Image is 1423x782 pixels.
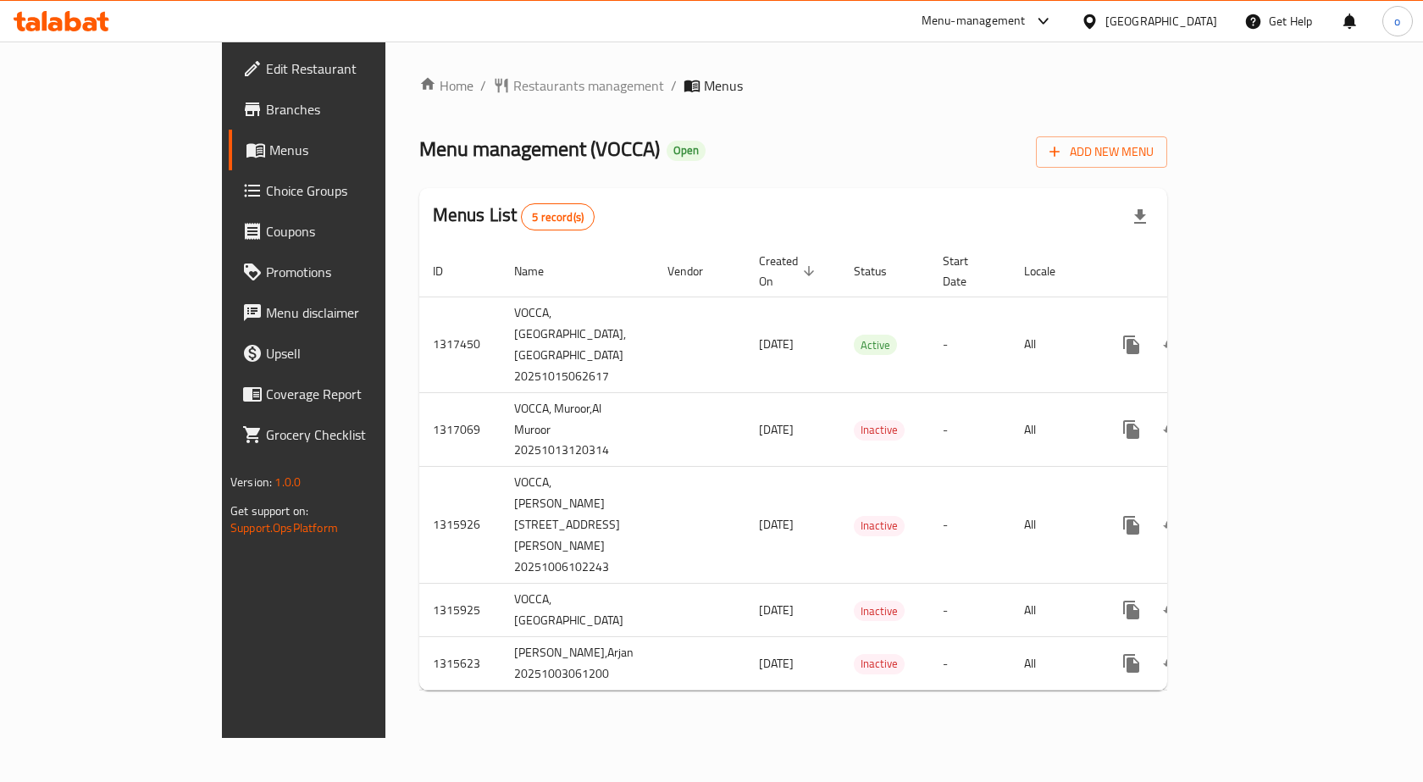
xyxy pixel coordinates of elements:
[667,143,706,158] span: Open
[230,517,338,539] a: Support.OpsPlatform
[269,140,446,160] span: Menus
[266,221,446,241] span: Coupons
[1152,409,1193,450] button: Change Status
[1010,467,1098,584] td: All
[419,246,1287,691] table: enhanced table
[854,654,905,674] span: Inactive
[266,180,446,201] span: Choice Groups
[922,11,1026,31] div: Menu-management
[1120,197,1160,237] div: Export file
[1049,141,1154,163] span: Add New Menu
[1111,409,1152,450] button: more
[1010,584,1098,637] td: All
[229,333,460,374] a: Upsell
[704,75,743,96] span: Menus
[943,251,990,291] span: Start Date
[521,203,595,230] div: Total records count
[854,261,909,281] span: Status
[266,424,446,445] span: Grocery Checklist
[501,637,654,690] td: [PERSON_NAME],Arjan 20251003061200
[667,141,706,161] div: Open
[1394,12,1400,31] span: o
[229,130,460,170] a: Menus
[1111,324,1152,365] button: more
[759,513,794,535] span: [DATE]
[1036,136,1167,168] button: Add New Menu
[854,516,905,535] span: Inactive
[1111,590,1152,630] button: more
[229,170,460,211] a: Choice Groups
[514,261,566,281] span: Name
[513,75,664,96] span: Restaurants management
[671,75,677,96] li: /
[1152,590,1193,630] button: Change Status
[1105,12,1217,31] div: [GEOGRAPHIC_DATA]
[501,297,654,392] td: VOCCA, [GEOGRAPHIC_DATA],[GEOGRAPHIC_DATA] 20251015062617
[1010,297,1098,392] td: All
[759,251,820,291] span: Created On
[1010,637,1098,690] td: All
[854,420,905,440] span: Inactive
[230,500,308,522] span: Get support on:
[493,75,664,96] a: Restaurants management
[229,414,460,455] a: Grocery Checklist
[854,336,897,355] span: Active
[759,652,794,674] span: [DATE]
[1152,505,1193,546] button: Change Status
[229,89,460,130] a: Branches
[266,384,446,404] span: Coverage Report
[1111,643,1152,684] button: more
[274,471,301,493] span: 1.0.0
[229,48,460,89] a: Edit Restaurant
[667,261,725,281] span: Vendor
[854,516,905,536] div: Inactive
[759,419,794,441] span: [DATE]
[229,374,460,414] a: Coverage Report
[929,637,1010,690] td: -
[266,58,446,79] span: Edit Restaurant
[419,75,1167,96] nav: breadcrumb
[1098,246,1287,297] th: Actions
[433,202,595,230] h2: Menus List
[1152,643,1193,684] button: Change Status
[230,471,272,493] span: Version:
[522,209,594,225] span: 5 record(s)
[229,252,460,292] a: Promotions
[433,261,465,281] span: ID
[1111,505,1152,546] button: more
[419,467,501,584] td: 1315926
[929,467,1010,584] td: -
[1024,261,1077,281] span: Locale
[266,262,446,282] span: Promotions
[419,392,501,467] td: 1317069
[266,302,446,323] span: Menu disclaimer
[759,333,794,355] span: [DATE]
[501,584,654,637] td: VOCCA, [GEOGRAPHIC_DATA]
[266,343,446,363] span: Upsell
[229,211,460,252] a: Coupons
[854,654,905,674] div: Inactive
[480,75,486,96] li: /
[854,602,905,621] span: Inactive
[419,130,660,168] span: Menu management ( VOCCA )
[419,584,501,637] td: 1315925
[1010,392,1098,467] td: All
[501,467,654,584] td: VOCCA, [PERSON_NAME][STREET_ADDRESS][PERSON_NAME] 20251006102243
[929,584,1010,637] td: -
[929,297,1010,392] td: -
[1152,324,1193,365] button: Change Status
[854,420,905,441] div: Inactive
[419,297,501,392] td: 1317450
[929,392,1010,467] td: -
[229,292,460,333] a: Menu disclaimer
[501,392,654,467] td: VOCCA, Muroor,Al Muroor 20251013120314
[419,637,501,690] td: 1315623
[266,99,446,119] span: Branches
[759,599,794,621] span: [DATE]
